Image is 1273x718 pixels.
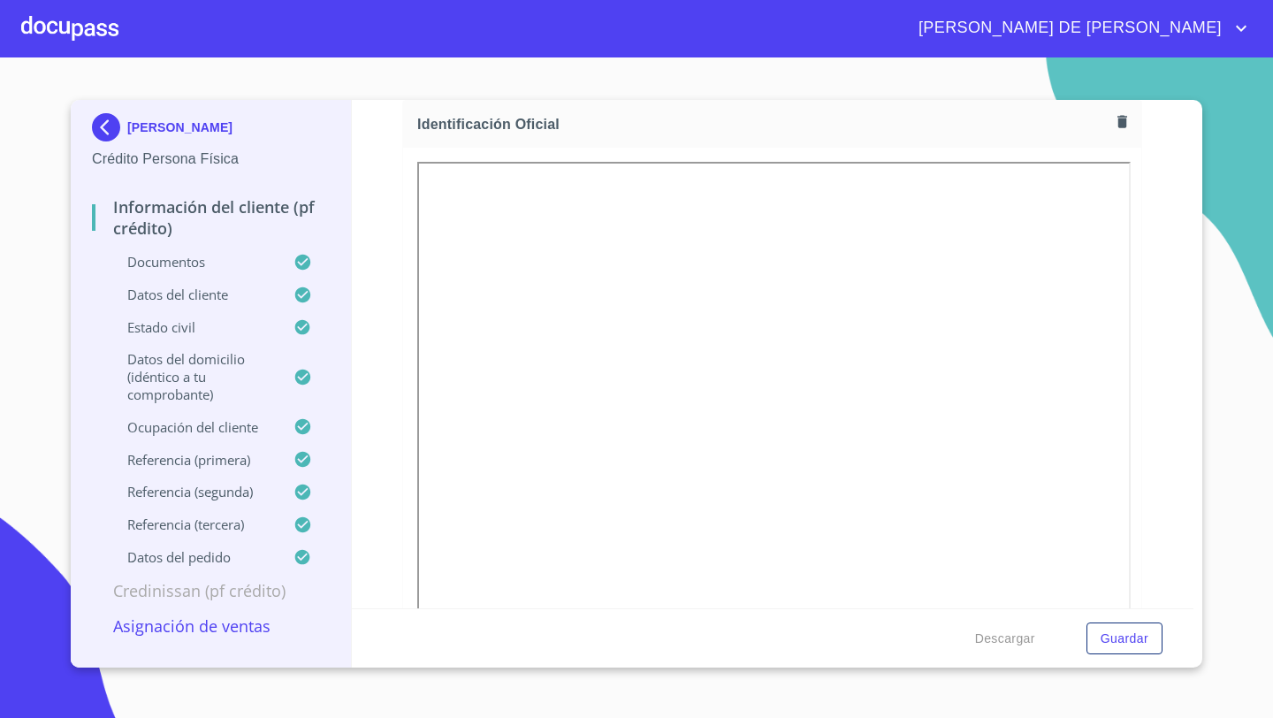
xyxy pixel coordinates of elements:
[417,162,1131,638] iframe: Identificación Oficial
[1086,623,1162,655] button: Guardar
[417,115,1110,134] span: Identificación Oficial
[92,451,293,469] p: Referencia (primera)
[92,196,330,239] p: Información del cliente (PF crédito)
[92,113,330,149] div: [PERSON_NAME]
[127,120,232,134] p: [PERSON_NAME]
[905,14,1231,42] span: [PERSON_NAME] DE [PERSON_NAME]
[92,113,127,141] img: Docupass spot blue
[92,149,330,170] p: Crédito Persona Física
[92,286,293,303] p: Datos del cliente
[92,418,293,436] p: Ocupación del Cliente
[92,318,293,336] p: Estado Civil
[92,548,293,566] p: Datos del pedido
[975,628,1035,650] span: Descargar
[905,14,1252,42] button: account of current user
[92,253,293,271] p: Documentos
[92,580,330,601] p: Credinissan (PF crédito)
[92,350,293,403] p: Datos del domicilio (idéntico a tu comprobante)
[1101,628,1148,650] span: Guardar
[92,615,330,637] p: Asignación de Ventas
[92,516,293,533] p: Referencia (tercera)
[92,483,293,500] p: Referencia (segunda)
[968,623,1042,655] button: Descargar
